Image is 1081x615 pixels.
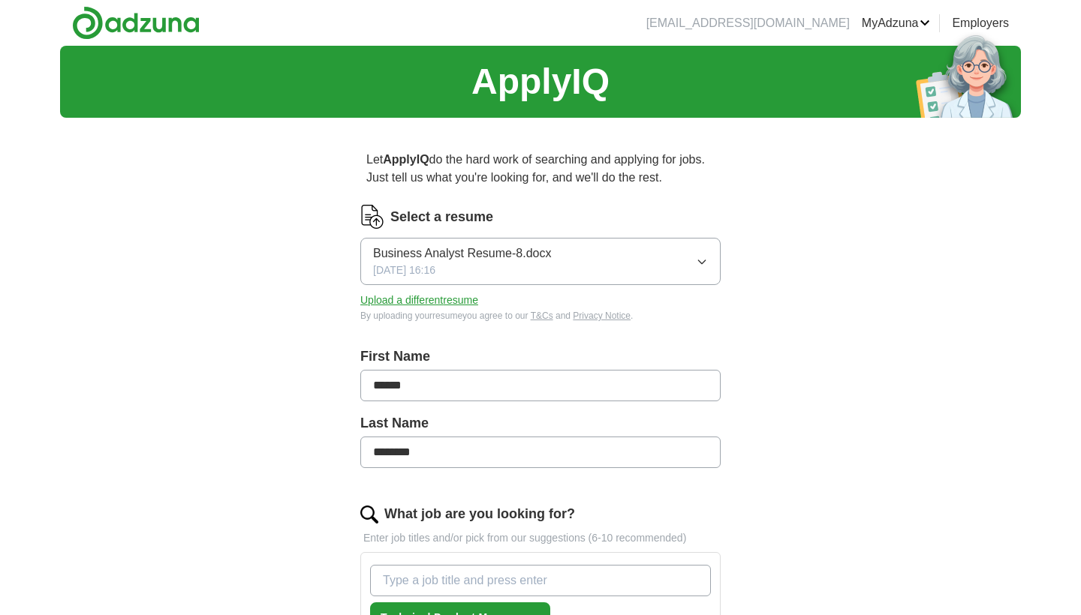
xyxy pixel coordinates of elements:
input: Type a job title and press enter [370,565,711,596]
button: Business Analyst Resume-8.docx[DATE] 16:16 [360,238,721,285]
label: Last Name [360,413,721,433]
span: [DATE] 16:16 [373,262,435,278]
p: Let do the hard work of searching and applying for jobs. Just tell us what you're looking for, an... [360,145,721,193]
img: CV Icon [360,205,384,229]
a: Employers [952,14,1009,32]
h1: ApplyIQ [471,55,610,109]
label: First Name [360,346,721,367]
a: Privacy Notice [573,310,631,321]
img: Adzuna logo [72,6,200,40]
label: What job are you looking for? [384,504,575,524]
li: [EMAIL_ADDRESS][DOMAIN_NAME] [646,14,850,32]
span: Business Analyst Resume-8.docx [373,244,551,262]
p: Enter job titles and/or pick from our suggestions (6-10 recommended) [360,530,721,546]
div: By uploading your resume you agree to our and . [360,309,721,322]
strong: ApplyIQ [383,153,429,166]
a: T&Cs [531,310,553,321]
img: search.png [360,505,378,523]
label: Select a resume [390,207,493,227]
a: MyAdzuna [862,14,931,32]
button: Upload a differentresume [360,292,478,308]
